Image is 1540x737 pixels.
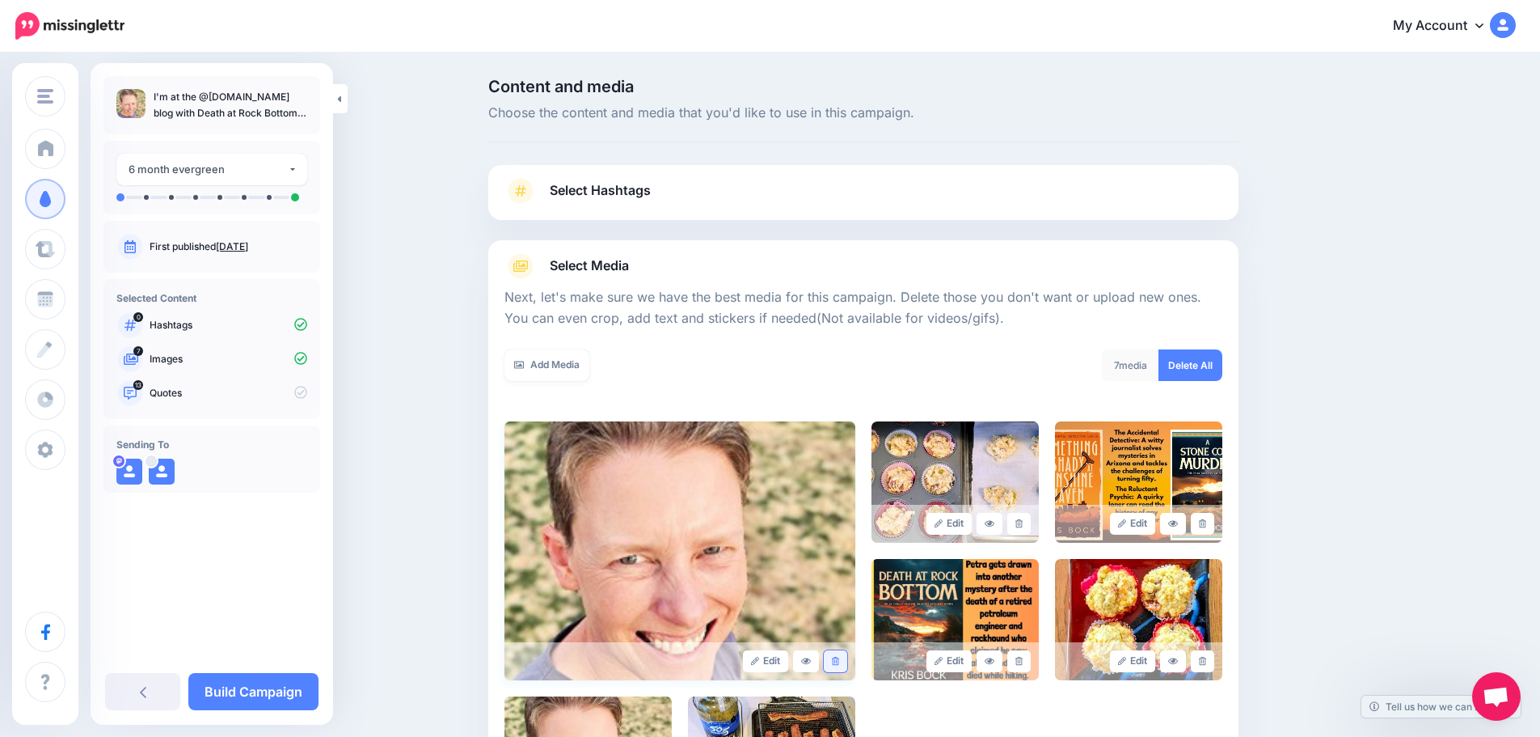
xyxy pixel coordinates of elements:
[150,352,307,366] p: Images
[116,154,307,185] button: 6 month evergreen
[1055,559,1222,680] img: 5364664edb6d9dbf309f8dcb37fb45f7_large.jpg
[150,386,307,400] p: Quotes
[926,513,973,535] a: Edit
[133,380,143,390] span: 13
[504,253,1222,279] a: Select Media
[1102,349,1159,381] div: media
[488,103,1238,124] span: Choose the content and media that you'd like to use in this campaign.
[216,240,248,252] a: [DATE]
[504,421,855,680] img: 9fc8b7056892c55ba3508500555d5db6_large.jpg
[550,180,651,201] span: Select Hashtags
[504,349,589,381] a: Add Media
[150,239,307,254] p: First published
[1377,6,1516,46] a: My Account
[1114,359,1119,371] span: 7
[1361,696,1521,718] a: Tell us how we can improve
[116,89,146,118] img: 9fc8b7056892c55ba3508500555d5db6_thumb.jpg
[1110,513,1156,535] a: Edit
[150,318,307,332] p: Hashtags
[488,78,1238,95] span: Content and media
[116,438,307,451] h4: Sending To
[504,287,1222,329] p: Next, let's make sure we have the best media for this campaign. Delete those you don't want or up...
[1158,349,1222,381] a: Delete All
[37,89,53,104] img: menu.png
[1055,421,1222,543] img: d40559ffba4e318a522e1534a88996d6_large.jpg
[1472,672,1521,721] div: Open chat
[149,459,175,485] img: user_default_image.png
[926,650,973,672] a: Edit
[1110,650,1156,672] a: Edit
[129,160,288,179] div: 6 month evergreen
[116,459,142,485] img: user_default_image.png
[550,255,629,277] span: Select Media
[116,292,307,304] h4: Selected Content
[15,12,124,40] img: Missinglettr
[743,650,789,672] a: Edit
[504,178,1222,220] a: Select Hashtags
[154,89,307,121] p: I'm at the @[DOMAIN_NAME] blog with Death at Rock Bottom (A Reluctantly Psychic Mystery) and a Gr...
[133,312,143,322] span: 0
[871,559,1039,680] img: d2399a82b09e6604d2d04c692b4d27be_large.jpg
[133,346,143,356] span: 7
[871,421,1039,543] img: becb8493f878214c0e53c8124f7704a8_large.jpg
